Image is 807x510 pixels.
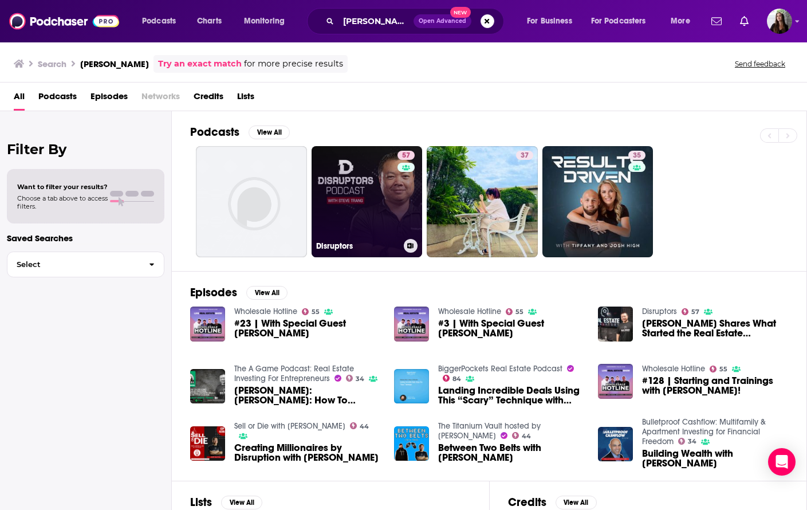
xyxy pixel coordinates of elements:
img: Between Two Belts with Steve Trang [394,426,429,461]
span: Select [7,261,140,268]
span: 57 [402,150,410,162]
a: Between Two Belts with Steve Trang [438,443,584,462]
span: for more precise results [244,57,343,70]
h2: Credits [508,495,546,509]
h3: Search [38,58,66,69]
input: Search podcasts, credits, & more... [338,12,414,30]
a: BiggerPockets Real Estate Podcast [438,364,562,374]
button: open menu [584,12,663,30]
a: Sell or Die with Jeffrey Gitomer [234,421,345,431]
h2: Filter By [7,141,164,158]
a: Credits [194,87,223,111]
button: Select [7,252,164,277]
a: The A Game Podcast: Real Estate Investing For Entrepreneurs [234,364,354,383]
a: Wholesale Hotline [438,307,501,316]
span: For Podcasters [591,13,646,29]
a: All [14,87,25,111]
span: Landing Incredible Deals Using This “Scary” Technique with [PERSON_NAME] [438,386,584,405]
button: Open AdvancedNew [414,14,471,28]
a: Landing Incredible Deals Using This “Scary” Technique with Steve Trang [438,386,584,405]
button: open menu [663,12,704,30]
span: Building Wealth with [PERSON_NAME] [642,449,788,468]
a: Episodes [90,87,128,111]
button: Send feedback [731,59,789,69]
a: 34 [346,375,365,382]
a: Charts [190,12,229,30]
button: Show profile menu [767,9,792,34]
a: Bulletproof Cashflow: Multifamily & Apartment Investing for Financial Freedom [642,417,766,446]
a: 57 [397,151,415,160]
span: 55 [719,367,727,372]
a: 44 [512,432,532,439]
span: More [671,13,690,29]
span: 55 [515,309,523,315]
a: Building Wealth with Steve Trang [598,427,633,462]
a: 57Disruptors [312,146,423,257]
img: #128 | Starting and Trainings with Steve Trang! [598,364,633,399]
img: Landing Incredible Deals Using This “Scary” Technique with Steve Trang [394,369,429,404]
span: Want to filter your results? [17,183,108,191]
a: #3 | With Special Guest Steve Trang [438,319,584,338]
span: Podcasts [142,13,176,29]
img: Steve Trang: Steve Trang: How To Become A Sales Master, Close More Real Estate Deals & Be A Bette... [190,369,225,404]
button: View All [221,496,262,509]
span: #23 | With Special Guest [PERSON_NAME] [234,319,380,338]
span: Monitoring [244,13,285,29]
span: 44 [360,424,369,429]
h3: Disruptors [316,241,399,251]
span: 37 [521,150,529,162]
a: PodcastsView All [190,125,290,139]
span: Logged in as bnmartinn [767,9,792,34]
span: 34 [356,376,364,382]
a: Podcasts [38,87,77,111]
button: View All [556,496,597,509]
a: EpisodesView All [190,285,288,300]
span: 55 [312,309,320,315]
a: Try an exact match [158,57,242,70]
a: 35 [542,146,654,257]
button: open menu [134,12,191,30]
span: 44 [522,434,531,439]
a: 55 [710,366,728,372]
span: #3 | With Special Guest [PERSON_NAME] [438,319,584,338]
a: The Titanium Vault hosted by RJ Bates III [438,421,541,441]
h2: Episodes [190,285,237,300]
a: Show notifications dropdown [707,11,726,31]
span: 84 [452,376,461,382]
span: New [450,7,471,18]
h2: Lists [190,495,212,509]
a: 37 [427,146,538,257]
a: 57 [682,308,700,315]
span: For Business [527,13,572,29]
a: 44 [350,422,369,429]
span: Between Two Belts with [PERSON_NAME] [438,443,584,462]
button: open menu [236,12,300,30]
a: #128 | Starting and Trainings with Steve Trang! [642,376,788,395]
a: Creating Millionaires by Disruption with Steve Trang [234,443,380,462]
img: User Profile [767,9,792,34]
button: View All [249,125,290,139]
a: #23 | With Special Guest Steve Trang [234,319,380,338]
a: 84 [443,375,462,382]
span: Open Advanced [419,18,466,24]
h2: Podcasts [190,125,239,139]
button: View All [246,286,288,300]
img: Steve Trang Shares What Started the Real Estate Disruptors Movement [598,307,633,342]
div: Open Intercom Messenger [768,448,796,476]
a: Steve Trang: Steve Trang: How To Become A Sales Master, Close More Real Estate Deals & Be A Bette... [234,386,380,405]
span: Choose a tab above to access filters. [17,194,108,210]
a: Lists [237,87,254,111]
a: Wholesale Hotline [234,307,297,316]
a: ListsView All [190,495,262,509]
img: Creating Millionaires by Disruption with Steve Trang [190,426,225,461]
button: open menu [519,12,586,30]
a: Podchaser - Follow, Share and Rate Podcasts [9,10,119,32]
span: [PERSON_NAME]: [PERSON_NAME]: How To Become A Sales Master, Close More Real Estate Deals & Be A B... [234,386,380,405]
